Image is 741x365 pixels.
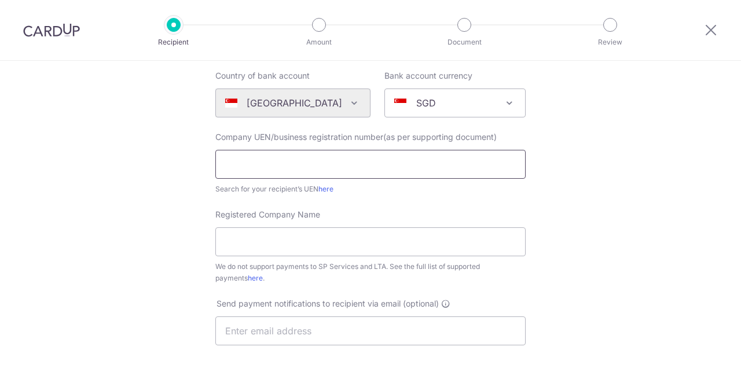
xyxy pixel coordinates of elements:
span: Company UEN/business registration number(as per supporting document) [215,132,497,142]
img: CardUp [23,23,80,37]
span: Registered Company Name [215,209,320,219]
div: Search for your recipient’s UEN [215,183,526,195]
p: Document [421,36,507,48]
span: Send payment notifications to recipient via email (optional) [217,298,439,309]
span: SGD [385,89,525,117]
span: Help [26,8,50,19]
a: here [318,185,333,193]
label: Country of bank account [215,70,310,82]
a: here [248,274,263,282]
p: SGD [416,96,436,110]
div: We do not support payments to SP Services and LTA. See the full list of supported payments . [215,261,526,284]
span: SGD [384,89,526,117]
p: Review [567,36,653,48]
label: Bank account currency [384,70,472,82]
input: Enter email address [215,316,526,345]
p: Recipient [131,36,217,48]
p: Amount [276,36,362,48]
